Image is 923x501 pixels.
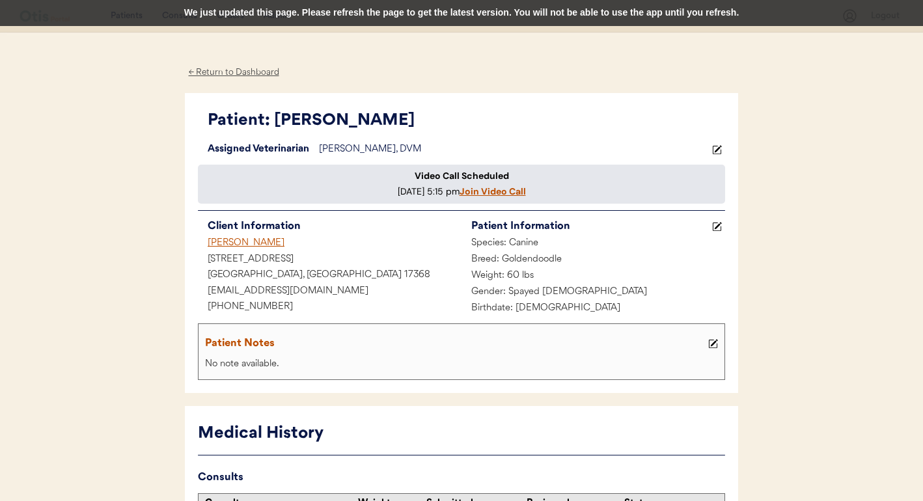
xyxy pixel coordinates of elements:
div: Medical History [198,422,725,446]
div: Weight: 60 lbs [461,268,725,284]
div: [PERSON_NAME] [198,236,461,252]
div: Client Information [208,217,461,236]
div: Consults [198,468,725,487]
div: [DATE] 5:15 pm [203,185,720,198]
div: Video Call Scheduled [415,170,509,183]
div: Species: Canine [461,236,725,252]
div: Breed: Goldendoodle [461,252,725,268]
div: Birthdate: [DEMOGRAPHIC_DATA] [461,301,725,317]
div: [PERSON_NAME], DVM [319,142,709,158]
div: Patient Information [471,217,709,236]
div: No note available. [202,357,721,373]
div: [STREET_ADDRESS] [198,252,461,268]
div: Assigned Veterinarian [198,142,319,158]
div: [GEOGRAPHIC_DATA], [GEOGRAPHIC_DATA] 17368 [198,267,461,284]
div: Patient: [PERSON_NAME] [208,109,725,133]
div: [EMAIL_ADDRESS][DOMAIN_NAME] [198,284,461,300]
div: Patient Notes [205,334,705,353]
a: Join Video Call [460,185,526,197]
div: ← Return to Dashboard [185,65,282,80]
div: Gender: Spayed [DEMOGRAPHIC_DATA] [461,284,725,301]
div: [PHONE_NUMBER] [198,299,461,316]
